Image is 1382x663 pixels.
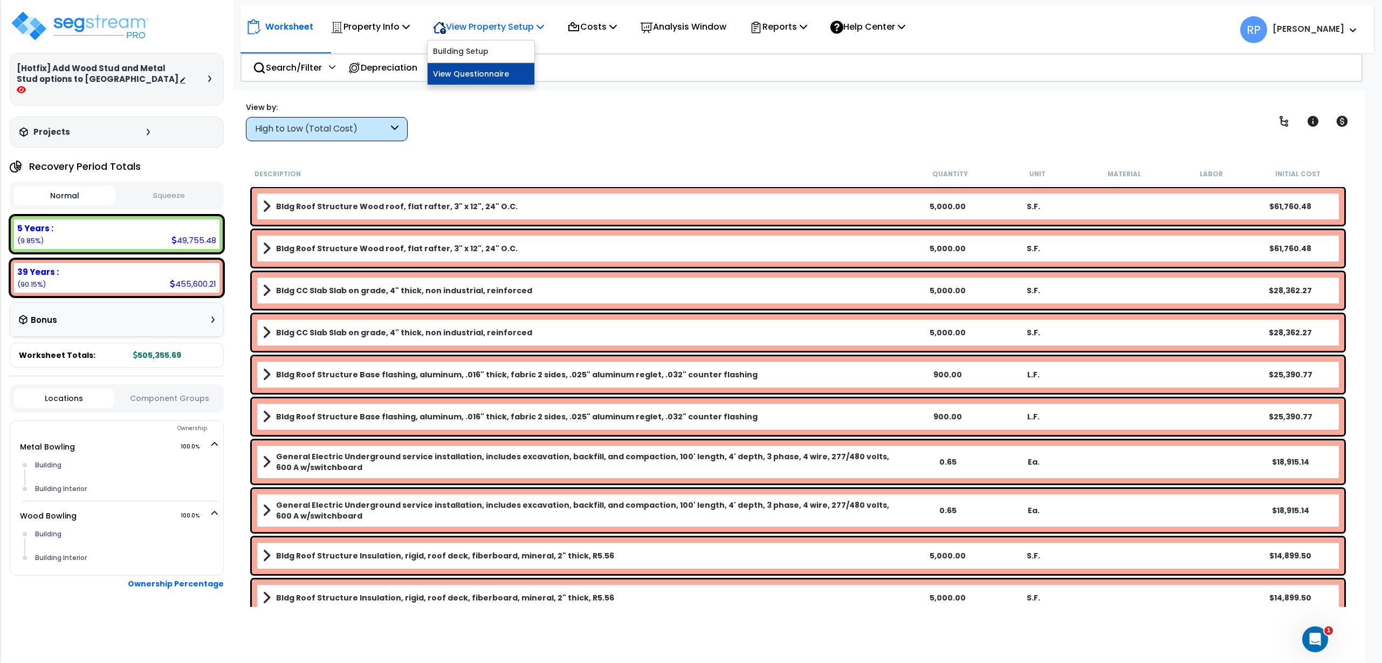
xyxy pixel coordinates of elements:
[905,411,991,422] div: 900.00
[276,550,614,561] b: Bldg Roof Structure Insulation, rigid, roof deck, fiberboard, mineral, 2" thick, R5.56
[263,548,905,563] a: Assembly Title
[276,592,614,603] b: Bldg Roof Structure Insulation, rigid, roof deck, fiberboard, mineral, 2" thick, R5.56
[170,278,216,289] div: 455,600.21
[1200,170,1223,178] small: Labor
[1108,170,1141,178] small: Material
[433,19,544,34] p: View Property Setup
[991,369,1077,380] div: L.F.
[17,280,46,289] small: 90.15436434484393%
[276,285,532,296] b: Bldg CC Slab Slab on grade, 4" thick, non industrial, reinforced
[276,201,518,212] b: Bldg Roof Structure Wood roof, flat rafter, 3" x 12", 24" O.C.
[32,459,218,472] div: Building
[1248,457,1333,467] div: $18,915.14
[905,457,991,467] div: 0.65
[32,551,218,564] div: Building Interior
[263,500,905,521] a: Assembly Title
[32,482,218,495] div: Building Interior
[181,440,209,453] span: 100.0%
[276,327,532,338] b: Bldg CC Slab Slab on grade, 4" thick, non industrial, reinforced
[905,201,991,212] div: 5,000.00
[1240,16,1267,43] span: RP
[932,170,968,178] small: Quantity
[255,123,388,135] div: High to Low (Total Cost)
[171,234,216,246] div: 49,755.48
[905,285,991,296] div: 5,000.00
[120,392,219,404] button: Component Groups
[1248,550,1333,561] div: $14,899.50
[1324,626,1333,635] span: 1
[253,60,322,75] p: Search/Filter
[31,316,57,325] h3: Bonus
[991,201,1077,212] div: S.F.
[991,243,1077,254] div: S.F.
[830,19,905,34] p: Help Center
[128,578,224,589] b: Ownership Percentage
[17,63,179,95] h3: [Hotfix] Add Wood Stud and Metal Stud options to [GEOGRAPHIC_DATA]
[17,266,59,278] b: 39 Years :
[567,19,617,34] p: Costs
[20,441,75,452] a: Metal Bowling 100.0%
[750,19,807,34] p: Reports
[20,510,77,521] a: Wood Bowling 100.0%
[1275,170,1321,178] small: Initial Cost
[640,19,726,34] p: Analysis Window
[991,411,1077,422] div: L.F.
[428,40,534,62] a: Building Setup
[905,369,991,380] div: 900.00
[428,63,534,85] a: View Questionnaire
[29,161,141,172] h4: Recovery Period Totals
[263,451,905,473] a: Assembly Title
[1248,243,1333,254] div: $61,760.48
[118,187,219,205] button: Squeeze
[1248,201,1333,212] div: $61,760.48
[19,350,95,361] span: Worksheet Totals:
[991,327,1077,338] div: S.F.
[263,367,905,382] a: Assembly Title
[342,55,423,80] div: Depreciation
[263,199,905,214] a: Assembly Title
[17,223,53,234] b: 5 Years :
[32,528,218,541] div: Building
[991,505,1077,516] div: Ea.
[348,60,417,75] p: Depreciation
[991,285,1077,296] div: S.F.
[905,550,991,561] div: 5,000.00
[181,509,209,522] span: 100.0%
[255,170,301,178] small: Description
[133,350,181,361] b: 505,355.69
[263,283,905,298] a: Assembly Title
[1248,327,1333,338] div: $28,362.27
[14,389,114,408] button: Locations
[276,243,518,254] b: Bldg Roof Structure Wood roof, flat rafter, 3" x 12", 24" O.C.
[905,592,991,603] div: 5,000.00
[1248,592,1333,603] div: $14,899.50
[905,243,991,254] div: 5,000.00
[1248,505,1333,516] div: $18,915.14
[1248,369,1333,380] div: $25,390.77
[331,19,410,34] p: Property Info
[246,102,408,113] div: View by:
[276,500,905,521] b: General Electric Underground service installation, includes excavation, backfill, and compaction,...
[263,241,905,256] a: Assembly Title
[991,592,1077,603] div: S.F.
[263,409,905,424] a: Assembly Title
[1029,170,1046,178] small: Unit
[1273,23,1344,34] b: [PERSON_NAME]
[276,411,758,422] b: Bldg Roof Structure Base flashing, aluminum, .016" thick, fabric 2 sides, .025" aluminum reglet, ...
[991,550,1077,561] div: S.F.
[17,236,44,245] small: 9.845635655156075%
[905,505,991,516] div: 0.65
[905,327,991,338] div: 5,000.00
[10,10,150,42] img: logo_pro_r.png
[1302,626,1328,652] iframe: Intercom live chat
[265,19,313,34] p: Worksheet
[1248,411,1333,422] div: $25,390.77
[424,54,493,81] div: Shortcuts
[991,457,1077,467] div: Ea.
[14,186,115,205] button: Normal
[263,590,905,605] a: Assembly Title
[276,369,758,380] b: Bldg Roof Structure Base flashing, aluminum, .016" thick, fabric 2 sides, .025" aluminum reglet, ...
[263,325,905,340] a: Assembly Title
[33,127,70,137] h3: Projects
[32,422,223,435] div: Ownership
